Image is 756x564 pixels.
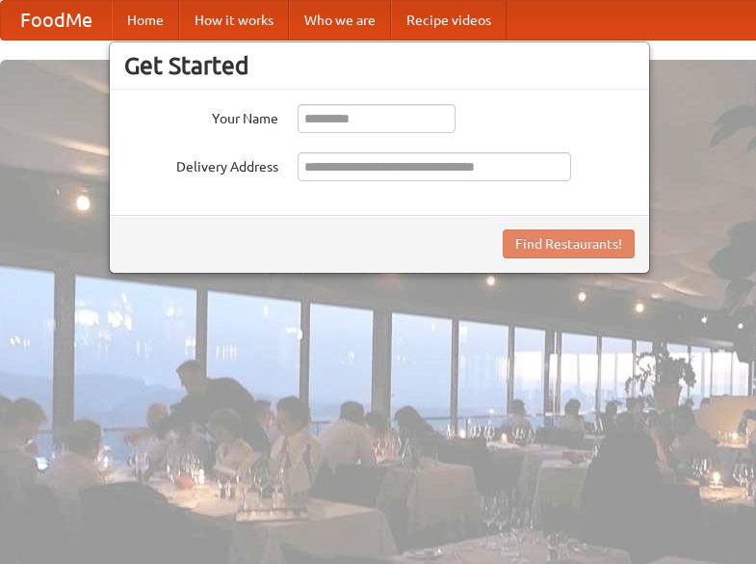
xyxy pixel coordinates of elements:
[112,1,179,40] a: Home
[391,1,507,40] a: Recipe videos
[1,1,112,40] a: FoodMe
[124,152,278,176] label: Delivery Address
[124,104,278,128] label: Your Name
[179,1,289,40] a: How it works
[503,229,635,258] button: Find Restaurants!
[289,1,391,40] a: Who we are
[124,51,635,80] h3: Get Started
